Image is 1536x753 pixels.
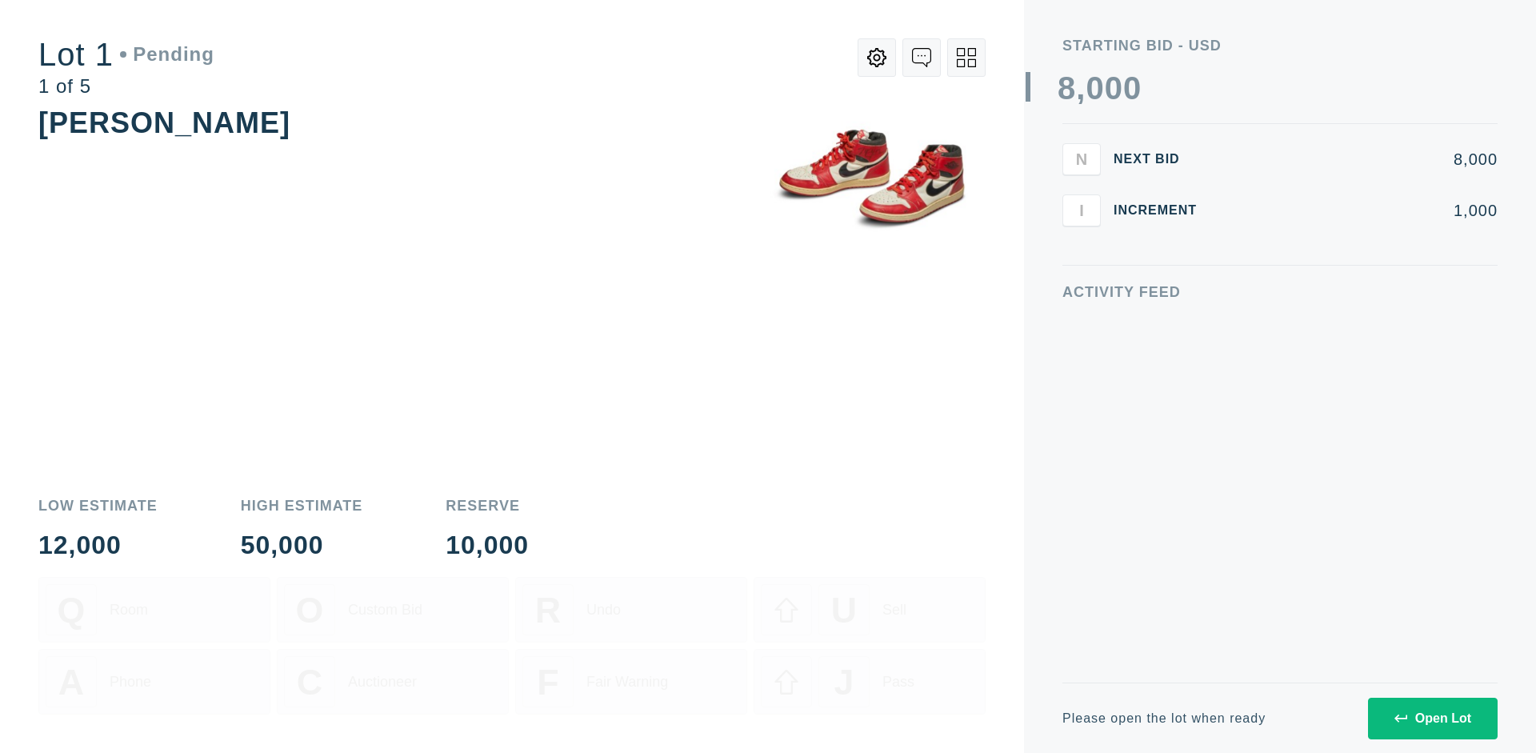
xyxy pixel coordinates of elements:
div: 0 [1105,72,1123,104]
div: 8 [1058,72,1076,104]
div: Pending [120,45,214,64]
div: 1 of 5 [38,77,214,96]
div: Please open the lot when ready [1062,712,1266,725]
div: High Estimate [241,499,363,513]
div: 0 [1086,72,1104,104]
button: I [1062,194,1101,226]
span: I [1079,201,1084,219]
button: N [1062,143,1101,175]
div: Low Estimate [38,499,158,513]
div: 50,000 [241,532,363,558]
div: 1,000 [1222,202,1498,218]
span: N [1076,150,1087,168]
div: [PERSON_NAME] [38,106,290,139]
button: Open Lot [1368,698,1498,739]
div: Open Lot [1394,711,1471,726]
div: 0 [1123,72,1142,104]
div: Next Bid [1114,153,1210,166]
div: 8,000 [1222,151,1498,167]
div: 10,000 [446,532,529,558]
div: 12,000 [38,532,158,558]
div: , [1076,72,1086,392]
div: Starting Bid - USD [1062,38,1498,53]
div: Reserve [446,499,529,513]
div: Increment [1114,204,1210,217]
div: Lot 1 [38,38,214,70]
div: Activity Feed [1062,285,1498,299]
